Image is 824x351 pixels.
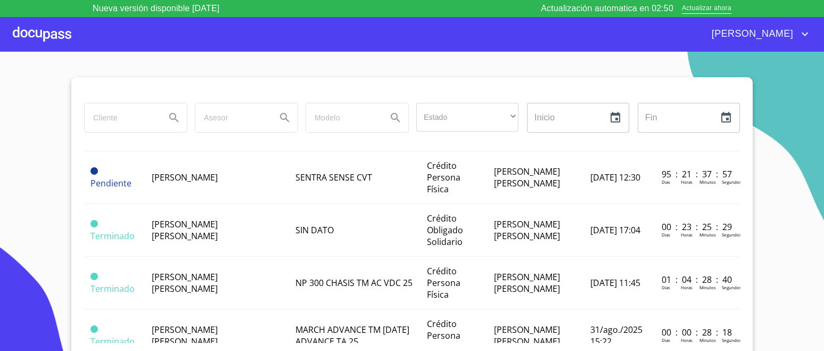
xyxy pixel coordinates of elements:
[90,325,98,333] span: Terminado
[681,337,693,343] p: Horas
[590,277,640,289] span: [DATE] 11:45
[93,2,219,15] p: Nueva versión disponible [DATE]
[416,103,518,132] div: ​
[662,168,734,180] p: 95 : 21 : 37 : 57
[152,271,218,295] span: [PERSON_NAME] [PERSON_NAME]
[90,230,135,242] span: Terminado
[161,105,187,130] button: Search
[662,221,734,233] p: 00 : 23 : 25 : 29
[90,283,135,295] span: Terminado
[152,218,218,242] span: [PERSON_NAME] [PERSON_NAME]
[704,26,811,43] button: account of current user
[90,336,135,347] span: Terminado
[590,172,640,183] span: [DATE] 12:30
[195,103,268,132] input: search
[90,177,131,189] span: Pendiente
[699,179,716,185] p: Minutos
[722,284,741,290] p: Segundos
[722,337,741,343] p: Segundos
[152,324,218,347] span: [PERSON_NAME] [PERSON_NAME]
[681,179,693,185] p: Horas
[494,218,560,242] span: [PERSON_NAME] [PERSON_NAME]
[295,324,409,347] span: MARCH ADVANCE TM [DATE] ADVANCE TA 25
[90,167,98,175] span: Pendiente
[722,232,741,238] p: Segundos
[590,224,640,236] span: [DATE] 17:04
[662,274,734,285] p: 01 : 04 : 28 : 40
[722,179,741,185] p: Segundos
[295,277,413,289] span: NP 300 CHASIS TM AC VDC 25
[704,26,798,43] span: [PERSON_NAME]
[427,265,460,300] span: Crédito Persona Física
[494,271,560,295] span: [PERSON_NAME] [PERSON_NAME]
[662,326,734,338] p: 00 : 00 : 28 : 18
[427,213,463,248] span: Crédito Obligado Solidario
[681,284,693,290] p: Horas
[699,232,716,238] p: Minutos
[541,2,673,15] p: Actualización automatica en 02:50
[494,324,560,347] span: [PERSON_NAME] [PERSON_NAME]
[295,172,372,183] span: SENTRA SENSE CVT
[85,103,157,132] input: search
[494,166,560,189] span: [PERSON_NAME] [PERSON_NAME]
[90,273,98,280] span: Terminado
[590,324,642,347] span: 31/ago./2025 15:22
[90,220,98,227] span: Terminado
[152,172,218,183] span: [PERSON_NAME]
[699,284,716,290] p: Minutos
[681,232,693,238] p: Horas
[295,224,334,236] span: SIN DATO
[306,103,378,132] input: search
[699,337,716,343] p: Minutos
[427,160,460,195] span: Crédito Persona Física
[662,284,670,290] p: Dias
[662,179,670,185] p: Dias
[383,105,408,130] button: Search
[662,337,670,343] p: Dias
[682,3,731,14] span: Actualizar ahora
[272,105,298,130] button: Search
[662,232,670,238] p: Dias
